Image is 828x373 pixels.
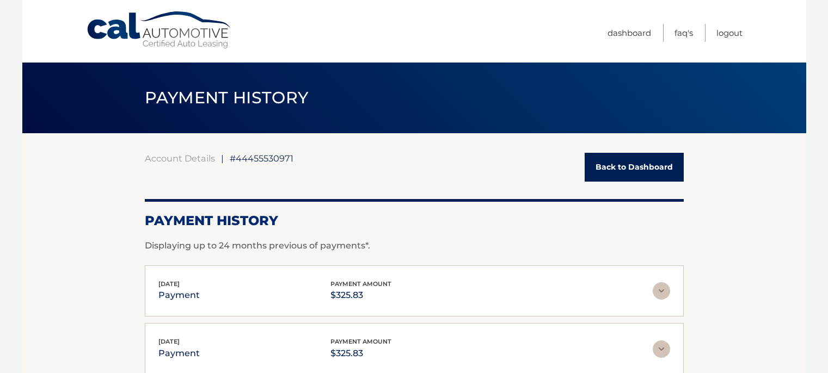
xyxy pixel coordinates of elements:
[674,24,693,42] a: FAQ's
[653,340,670,358] img: accordion-rest.svg
[230,153,293,164] span: #44455530971
[585,153,684,182] a: Back to Dashboard
[86,11,233,49] a: Cal Automotive
[145,239,684,252] p: Displaying up to 24 months previous of payments*.
[158,280,180,288] span: [DATE]
[330,280,391,288] span: payment amount
[158,338,180,345] span: [DATE]
[158,288,200,303] p: payment
[653,282,670,300] img: accordion-rest.svg
[716,24,743,42] a: Logout
[145,213,684,229] h2: Payment History
[158,346,200,361] p: payment
[330,288,391,303] p: $325.83
[608,24,651,42] a: Dashboard
[330,338,391,345] span: payment amount
[330,346,391,361] p: $325.83
[221,153,224,164] span: |
[145,153,215,164] a: Account Details
[145,88,309,108] span: PAYMENT HISTORY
